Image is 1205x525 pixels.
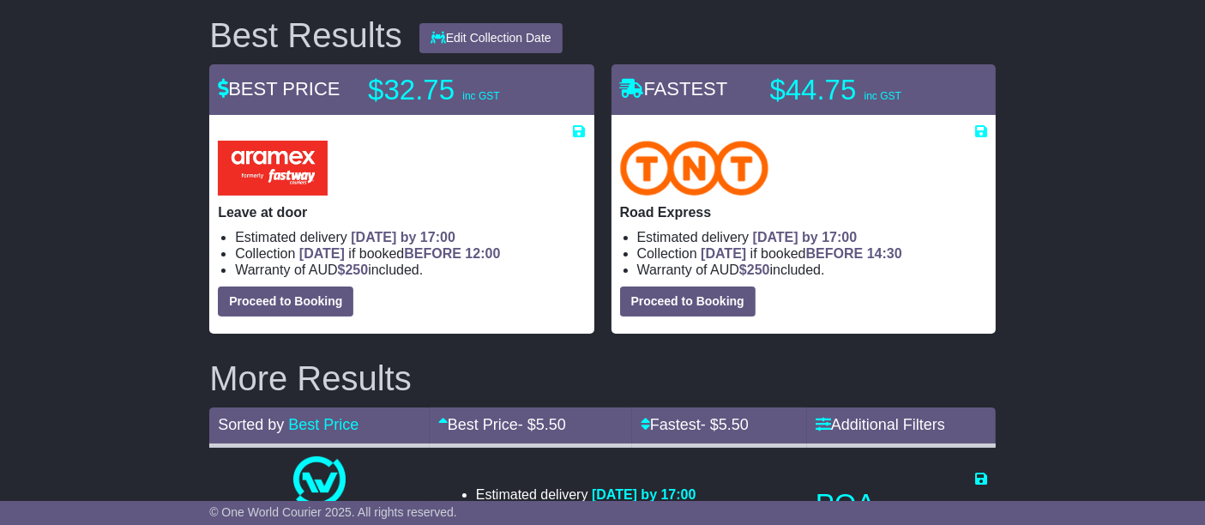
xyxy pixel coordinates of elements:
a: Additional Filters [816,416,945,433]
p: Leave at door [218,204,585,220]
span: $ [338,262,369,277]
span: inc GST [462,90,499,102]
span: BEST PRICE [218,78,340,100]
span: [DATE] [701,246,746,261]
li: Estimated delivery [476,486,696,503]
span: FASTEST [620,78,728,100]
a: Best Price [288,416,358,433]
li: Collection [235,245,585,262]
button: Proceed to Booking [218,287,353,317]
li: Warranty of AUD included. [235,262,585,278]
span: if booked [299,246,500,261]
li: Warranty of AUD included. [637,262,987,278]
div: Best Results [201,16,411,54]
button: Edit Collection Date [419,23,563,53]
li: Collection [637,245,987,262]
span: if booked [701,246,901,261]
span: Sorted by [218,416,284,433]
span: [DATE] by 17:00 [592,487,696,502]
img: Aramex: Leave at door [218,141,328,196]
span: - $ [701,416,749,433]
span: 250 [346,262,369,277]
span: © One World Courier 2025. All rights reserved. [209,505,457,519]
a: Best Price- $5.50 [438,416,566,433]
span: 250 [747,262,770,277]
span: BEFORE [806,246,864,261]
li: Estimated delivery [235,229,585,245]
span: 12:00 [465,246,500,261]
span: [DATE] [299,246,345,261]
p: $32.75 [368,73,582,107]
img: One World Courier: Same Day Nationwide(quotes take 0.5-1 hour) [293,456,345,508]
p: $44.75 [770,73,985,107]
p: Road Express [620,204,987,220]
span: 5.50 [719,416,749,433]
span: BEFORE [404,246,461,261]
p: POA [816,487,987,522]
a: Fastest- $5.50 [641,416,749,433]
span: inc GST [865,90,901,102]
h2: More Results [209,359,996,397]
span: $ [739,262,770,277]
span: [DATE] by 17:00 [351,230,455,244]
span: 5.50 [536,416,566,433]
li: Estimated delivery [637,229,987,245]
span: - $ [518,416,566,433]
span: [DATE] by 17:00 [753,230,858,244]
span: 14:30 [867,246,902,261]
button: Proceed to Booking [620,287,756,317]
img: TNT Domestic: Road Express [620,141,769,196]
